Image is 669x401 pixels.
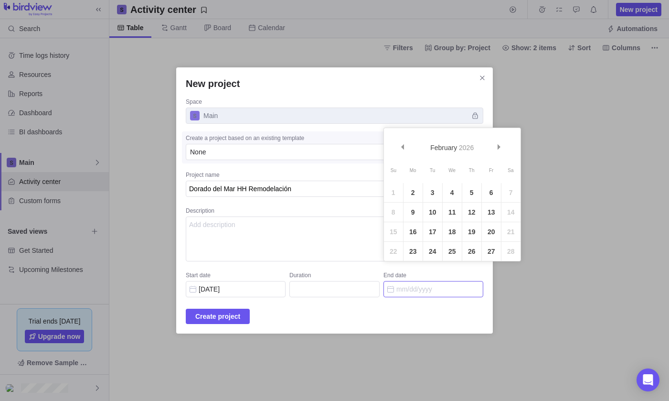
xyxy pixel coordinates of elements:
[508,168,513,173] span: Saturday
[490,138,511,158] a: Next
[289,271,380,281] div: Duration
[186,281,286,297] input: Start date
[462,203,481,222] a: 12
[393,138,414,158] a: Prev
[404,222,423,241] a: 16
[186,217,483,261] textarea: Description
[482,183,501,202] a: 6
[443,183,462,202] a: 4
[190,147,206,157] span: None
[482,203,501,222] a: 13
[443,242,462,261] a: 25
[497,144,502,150] span: Next
[383,281,483,297] input: End date
[404,203,423,222] a: 9
[459,144,474,152] span: 2026
[430,144,457,152] span: February
[391,168,396,173] span: Sunday
[637,368,659,391] div: Open Intercom Messenger
[176,67,493,334] div: New project
[186,171,483,181] div: Project name
[482,222,501,241] a: 20
[410,168,416,173] span: Monday
[186,181,483,197] textarea: Project name
[186,134,483,144] div: Create a project based on an existing template
[186,207,483,217] div: Description
[195,311,240,322] span: Create project
[462,222,481,241] a: 19
[462,183,481,202] a: 5
[186,271,286,281] div: Start date
[476,71,489,85] span: Close
[423,183,442,202] a: 3
[423,203,442,222] a: 10
[186,309,250,324] span: Create project
[400,144,405,150] span: Prev
[469,168,475,173] span: Thursday
[489,168,493,173] span: Friday
[423,222,442,241] a: 17
[443,222,462,241] a: 18
[430,168,435,173] span: Tuesday
[482,242,501,261] a: 27
[186,77,483,90] h2: New project
[462,242,481,261] a: 26
[423,242,442,261] a: 24
[404,183,423,202] a: 2
[186,98,483,108] div: Space
[383,271,483,281] div: End date
[404,242,423,261] a: 23
[289,281,380,297] input: Duration
[448,168,456,173] span: Wednesday
[443,203,462,222] a: 11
